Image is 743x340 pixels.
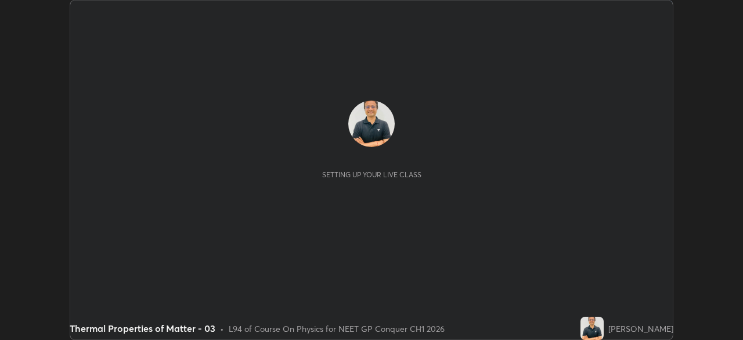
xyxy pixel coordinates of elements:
div: L94 of Course On Physics for NEET GP Conquer CH1 2026 [229,323,445,335]
div: • [220,323,224,335]
img: 37e60c5521b4440f9277884af4c92300.jpg [580,317,604,340]
div: Thermal Properties of Matter - 03 [70,321,215,335]
div: Setting up your live class [322,170,421,179]
img: 37e60c5521b4440f9277884af4c92300.jpg [348,101,395,147]
div: [PERSON_NAME] [608,323,673,335]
